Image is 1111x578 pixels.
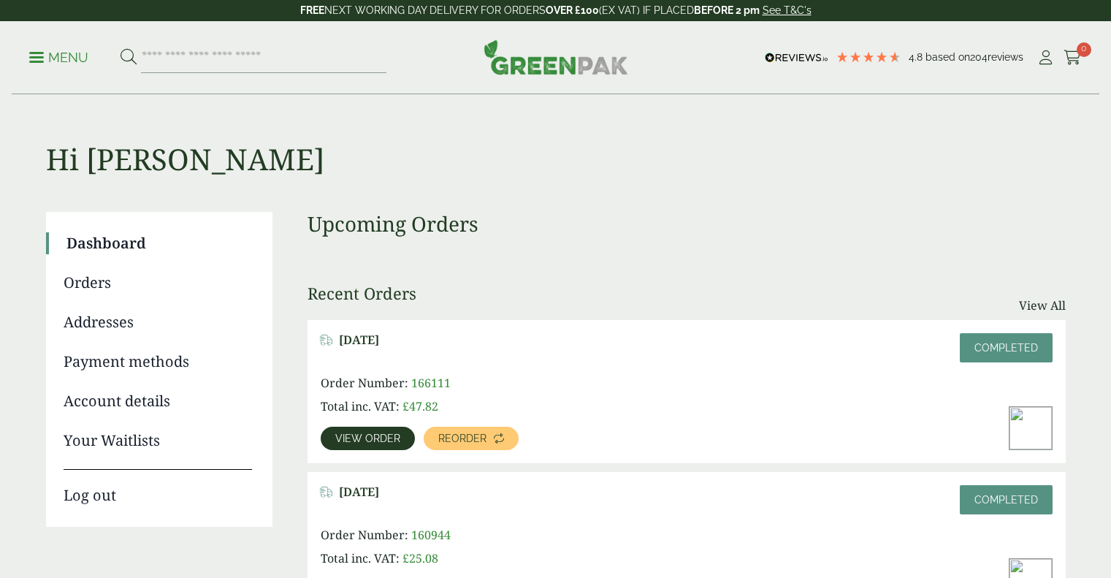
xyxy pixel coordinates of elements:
span: reviews [988,51,1023,63]
a: Addresses [64,311,252,333]
a: 0 [1064,47,1082,69]
a: See T&C's [763,4,812,16]
a: Reorder [424,427,519,450]
span: [DATE] [339,485,379,499]
span: [DATE] [339,333,379,347]
a: Log out [64,469,252,506]
span: Order Number: [321,375,408,391]
h3: Recent Orders [308,284,416,303]
strong: FREE [300,4,324,16]
span: 204 [970,51,988,63]
bdi: 47.82 [402,398,438,414]
bdi: 25.08 [402,550,438,566]
i: My Account [1036,50,1055,65]
span: Completed [974,342,1038,354]
strong: OVER £100 [546,4,599,16]
a: Menu [29,49,88,64]
a: Account details [64,390,252,412]
h1: Hi [PERSON_NAME] [46,95,1066,177]
span: View order [335,433,400,444]
span: Total inc. VAT: [321,550,400,566]
a: Orders [64,272,252,294]
strong: BEFORE 2 pm [694,4,760,16]
a: View All [1019,297,1066,314]
span: Completed [974,494,1038,506]
div: 4.79 Stars [836,50,901,64]
span: 160944 [411,527,451,543]
a: Your Waitlists [64,430,252,452]
span: 0 [1077,42,1091,57]
a: Payment methods [64,351,252,373]
span: Total inc. VAT: [321,398,400,414]
a: Dashboard [66,232,252,254]
img: GreenPak Supplies [484,39,628,75]
a: View order [321,427,415,450]
h3: Upcoming Orders [308,212,1066,237]
span: 4.8 [909,51,925,63]
span: 166111 [411,375,451,391]
p: Menu [29,49,88,66]
span: Order Number: [321,527,408,543]
span: Reorder [438,433,486,444]
i: Cart [1064,50,1082,65]
img: REVIEWS.io [765,53,828,63]
span: £ [402,550,409,566]
span: Based on [925,51,970,63]
img: 4-in-1-pack-2-300x300.jpg [1009,407,1052,449]
span: £ [402,398,409,414]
